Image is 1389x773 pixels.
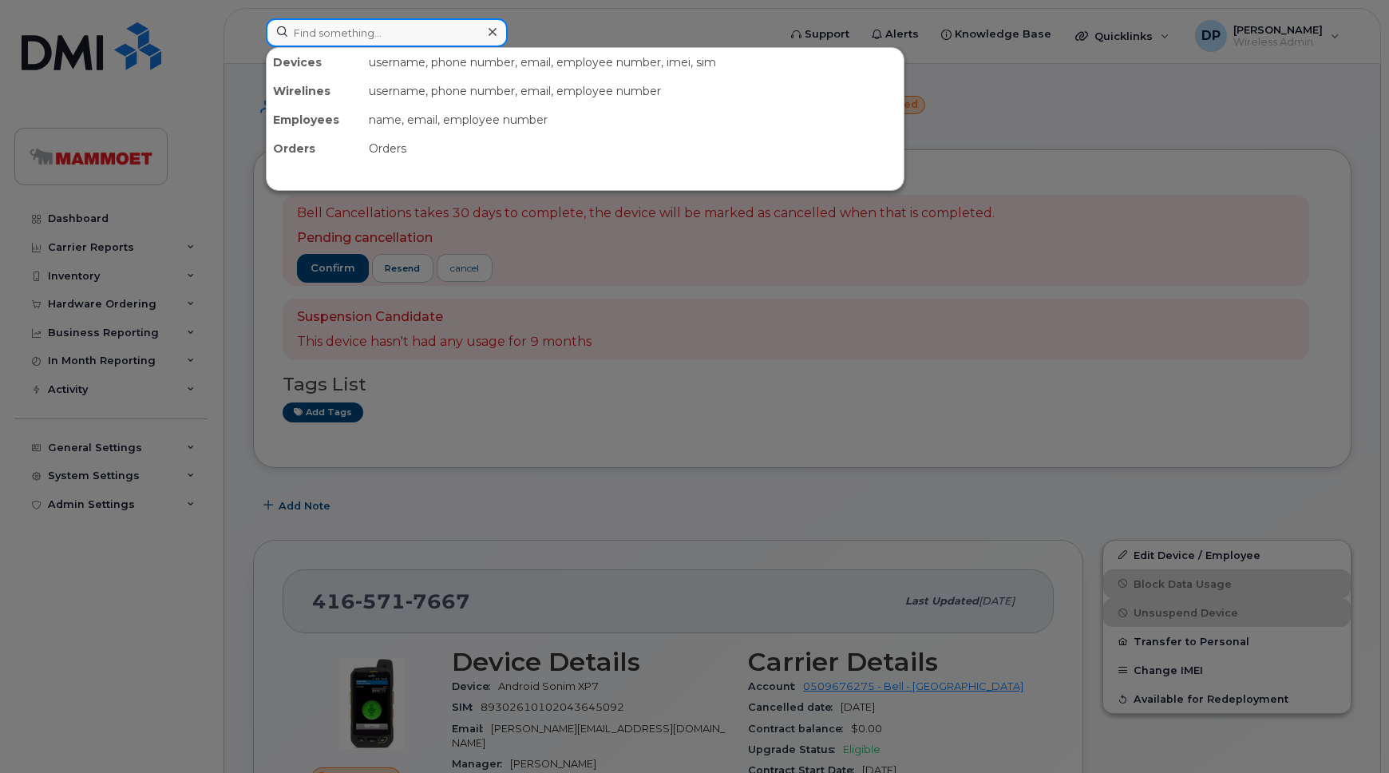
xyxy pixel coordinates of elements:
div: name, email, employee number [362,105,904,134]
div: username, phone number, email, employee number, imei, sim [362,48,904,77]
div: Devices [267,48,362,77]
div: Wirelines [267,77,362,105]
div: Orders [362,134,904,163]
div: Employees [267,105,362,134]
div: username, phone number, email, employee number [362,77,904,105]
div: Orders [267,134,362,163]
iframe: Messenger Launcher [1320,704,1377,761]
